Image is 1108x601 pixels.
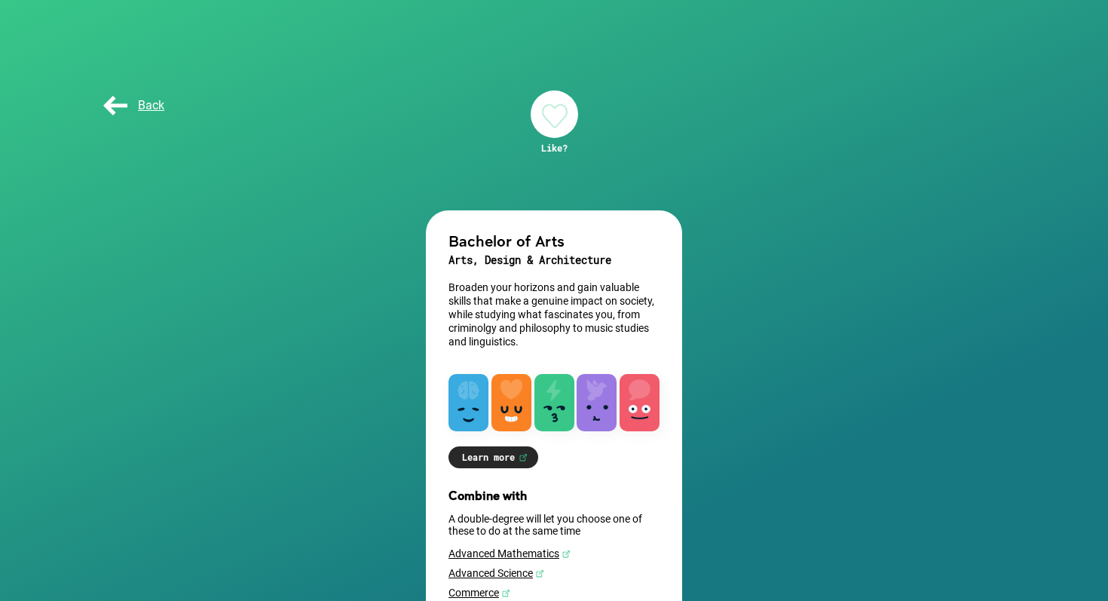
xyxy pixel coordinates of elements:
[448,488,660,502] h3: Combine with
[448,446,538,468] a: Learn more
[448,567,660,579] a: Advanced Science
[448,547,660,560] a: Advanced Mathematics
[448,250,660,270] h3: Arts, Design & Architecture
[562,550,571,559] img: Advanced Mathematics
[448,513,660,537] p: A double-degree will let you choose one of these to do at the same time
[501,589,510,598] img: Commerce
[448,587,660,599] a: Commerce
[535,569,544,578] img: Advanced Science
[448,281,660,348] p: Broaden your horizons and gain valuable skills that make a genuine impact on society, while study...
[448,231,660,250] h2: Bachelor of Arts
[519,453,528,462] img: Learn more
[100,98,164,112] span: Back
[531,142,578,154] div: Like?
